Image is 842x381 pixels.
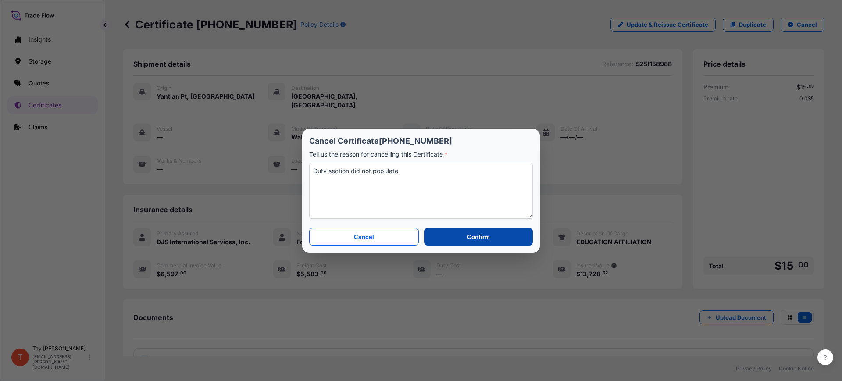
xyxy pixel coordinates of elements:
p: Cancel [354,232,374,241]
button: Confirm [424,228,533,246]
p: Cancel Certificate [PHONE_NUMBER] [309,136,533,146]
textarea: Duty section did not populate [309,163,533,219]
button: Cancel [309,228,419,246]
p: Confirm [467,232,490,241]
p: Tell us the reason for cancelling this Certificate [309,150,533,159]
